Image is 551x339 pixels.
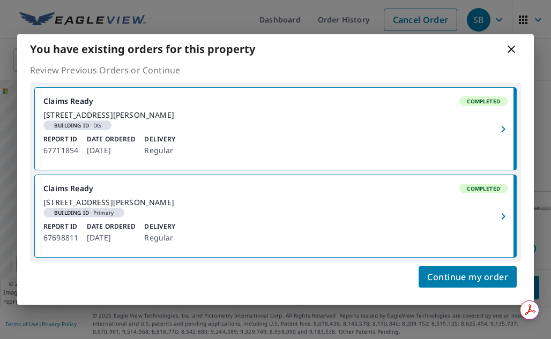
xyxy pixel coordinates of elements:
[144,144,175,157] p: Regular
[30,42,255,56] b: You have existing orders for this property
[43,134,78,144] p: Report ID
[87,231,136,244] p: [DATE]
[87,222,136,231] p: Date Ordered
[144,222,175,231] p: Delivery
[54,210,89,215] em: Building ID
[35,88,516,170] a: Claims ReadyCompleted[STREET_ADDRESS][PERSON_NAME]Building IDDGReport ID67711854Date Ordered[DATE...
[43,222,78,231] p: Report ID
[54,123,89,128] em: Building ID
[419,266,517,288] button: Continue my order
[460,97,507,105] span: Completed
[144,134,175,144] p: Delivery
[30,64,521,77] p: Review Previous Orders or Continue
[460,185,507,192] span: Completed
[43,144,78,157] p: 67711854
[35,175,516,257] a: Claims ReadyCompleted[STREET_ADDRESS][PERSON_NAME]Building IDPrimaryReport ID67698811Date Ordered...
[48,123,107,128] span: DG
[144,231,175,244] p: Regular
[87,134,136,144] p: Date Ordered
[43,110,508,120] div: [STREET_ADDRESS][PERSON_NAME]
[48,210,120,215] span: Primary
[43,96,508,106] div: Claims Ready
[427,269,508,284] span: Continue my order
[87,144,136,157] p: [DATE]
[43,231,78,244] p: 67698811
[43,198,508,207] div: [STREET_ADDRESS][PERSON_NAME]
[43,184,508,193] div: Claims Ready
